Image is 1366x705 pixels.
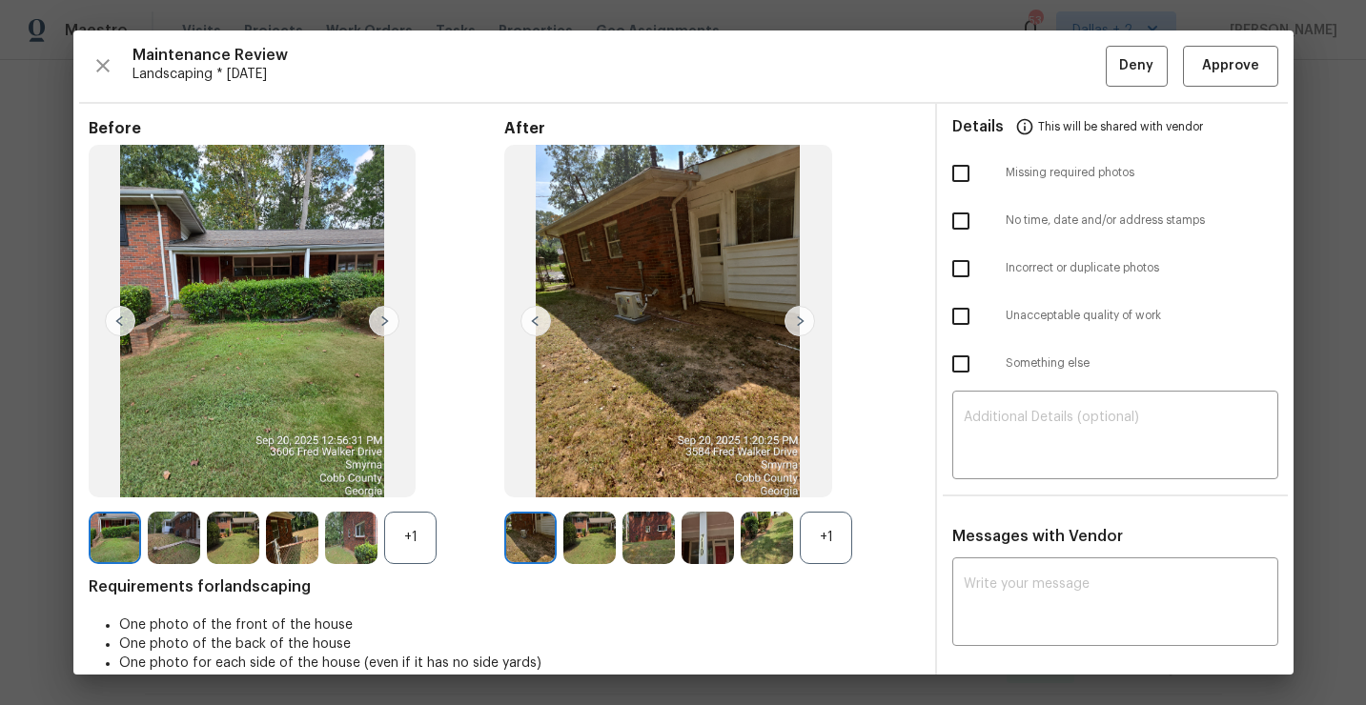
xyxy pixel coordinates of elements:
[937,340,1294,388] div: Something else
[520,306,551,336] img: left-chevron-button-url
[89,119,504,138] span: Before
[119,654,920,673] li: One photo for each side of the house (even if it has no side yards)
[119,615,920,634] li: One photo of the front of the house
[504,119,920,138] span: After
[89,577,920,596] span: Requirements for landscaping
[937,292,1294,340] div: Unacceptable quality of work
[1202,54,1259,78] span: Approve
[133,65,1106,84] span: Landscaping * [DATE]
[1006,165,1278,181] span: Missing required photos
[384,512,437,564] div: +1
[1106,46,1168,87] button: Deny
[937,245,1294,292] div: Incorrect or duplicate photos
[133,46,1106,65] span: Maintenance Review
[952,529,1123,544] span: Messages with Vendor
[369,306,399,336] img: right-chevron-button-url
[800,512,852,564] div: +1
[785,306,815,336] img: right-chevron-button-url
[1006,355,1278,372] span: Something else
[1183,46,1278,87] button: Approve
[1038,104,1203,150] span: This will be shared with vendor
[1119,54,1153,78] span: Deny
[937,150,1294,197] div: Missing required photos
[1006,308,1278,324] span: Unacceptable quality of work
[937,197,1294,245] div: No time, date and/or address stamps
[952,104,1004,150] span: Details
[1006,212,1278,229] span: No time, date and/or address stamps
[1006,260,1278,276] span: Incorrect or duplicate photos
[105,306,135,336] img: left-chevron-button-url
[119,634,920,654] li: One photo of the back of the house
